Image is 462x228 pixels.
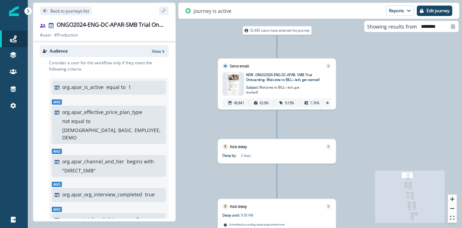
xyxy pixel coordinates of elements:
[9,6,19,16] img: Inflection
[234,100,244,105] p: 49,841
[152,48,161,54] p: View
[218,139,336,164] div: Add delayRemoveDelay by:2 days
[222,213,241,218] p: Delay until:
[386,6,414,16] button: Reports
[241,213,299,218] p: 9:30 AM
[52,149,62,154] span: And
[106,83,125,91] p: equal to
[246,82,304,95] p: Subject:
[49,60,169,72] p: Consider a user for the workflow only if they meet the following criteria
[218,58,336,109] div: Send emailRemoveemail asset unavailableNEW -ONGO2024-ENG-DC-APAR- SMB Trial Onboarding- Welcome t...
[57,22,166,29] div: ONGO2024-ENG-DC-APAR-SMB Trial Onboarding Users
[54,32,78,38] p: # Production
[246,73,320,82] p: NEW -ONGO2024-ENG-DC-APAR- SMB Trial Onboarding- Welcome to BILL—let’s get started!
[62,216,117,223] p: org.apar_trial_end_date
[62,108,142,116] p: org.apar_effective_price_plan_type
[448,204,457,213] button: zoom out
[310,100,319,105] p: 1.74%
[40,32,51,38] p: # user
[246,85,300,94] span: Welcome to BILL—let’s get started!
[62,158,124,165] p: org.apar_channel_and_tier
[62,127,161,141] p: [DEMOGRAPHIC_DATA], BASIC, EMPLOYEE, DEMO
[250,28,309,33] p: 52,403 users have entered the journey
[62,191,142,198] p: org.apar_org_interview_completed
[52,207,62,212] span: And
[194,7,232,15] p: Journey is active
[222,153,241,158] p: Delay by:
[230,204,247,209] p: Add delay
[40,7,92,15] button: Go back
[367,23,417,30] p: Showing results from
[128,83,131,91] p: 1
[62,83,104,91] p: org.apar_is_active
[448,195,457,204] button: zoom in
[52,182,62,187] span: And
[159,7,169,15] button: sidebar collapse toggle
[417,6,452,16] button: Edit journey
[241,153,299,158] p: 2 days
[230,63,249,69] p: Send email
[50,48,68,54] p: Audience
[62,167,96,174] p: " DIRECT_SMB "
[127,158,154,165] p: begins with
[427,8,449,13] p: Edit journey
[448,213,457,223] button: fit view
[285,100,294,105] p: 9.19%
[50,8,89,14] p: Back to journeys list
[260,100,269,105] p: 63.8%
[52,99,62,105] span: And
[230,144,247,149] p: Add delay
[145,191,155,198] p: true
[120,216,145,223] p: on or after
[62,117,90,125] p: not equal to
[152,48,166,54] button: View
[226,73,241,96] img: email asset unavailable
[229,222,285,227] p: Scheduled according to workspace timezone
[233,26,321,34] div: 52,403 users have entered the journey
